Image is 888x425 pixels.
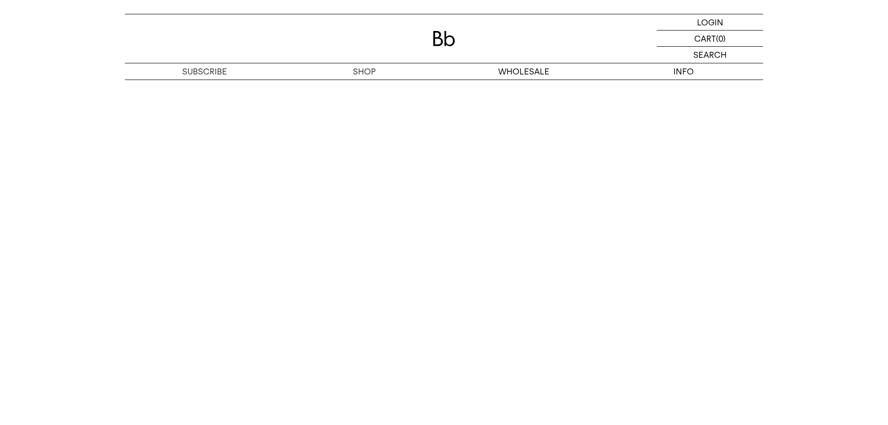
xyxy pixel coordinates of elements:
p: INFO [604,63,763,80]
p: (0) [716,31,726,46]
p: CART [694,31,716,46]
a: SHOP [284,63,444,80]
p: LOGIN [697,14,723,30]
p: WHOLESALE [444,63,604,80]
a: SUBSCRIBE [125,63,284,80]
a: CART (0) [657,31,763,47]
p: SEARCH [693,47,727,63]
a: LOGIN [657,14,763,31]
img: 로고 [433,31,455,46]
